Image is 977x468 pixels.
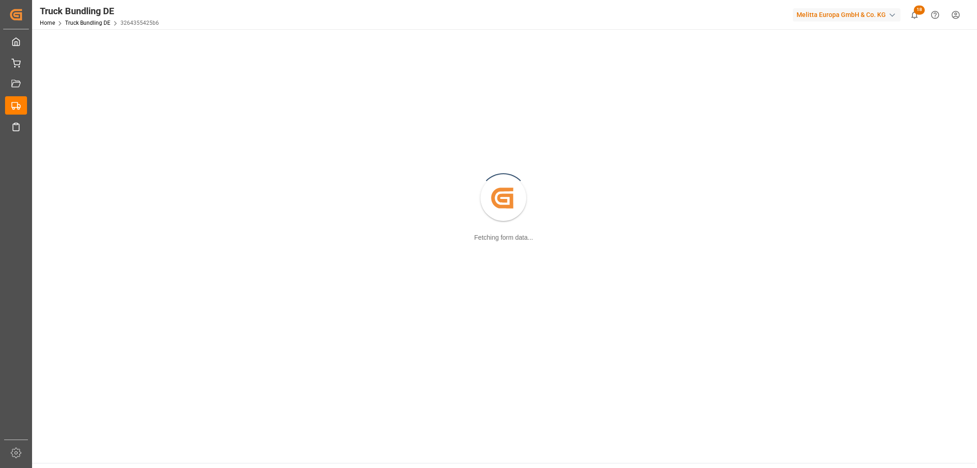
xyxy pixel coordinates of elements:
[40,4,159,18] div: Truck Bundling DE
[65,20,110,26] a: Truck Bundling DE
[40,20,55,26] a: Home
[904,5,925,25] button: show 18 new notifications
[474,233,533,242] div: Fetching form data...
[793,6,904,23] button: Melitta Europa GmbH & Co. KG
[925,5,945,25] button: Help Center
[793,8,901,22] div: Melitta Europa GmbH & Co. KG
[914,6,925,15] span: 18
